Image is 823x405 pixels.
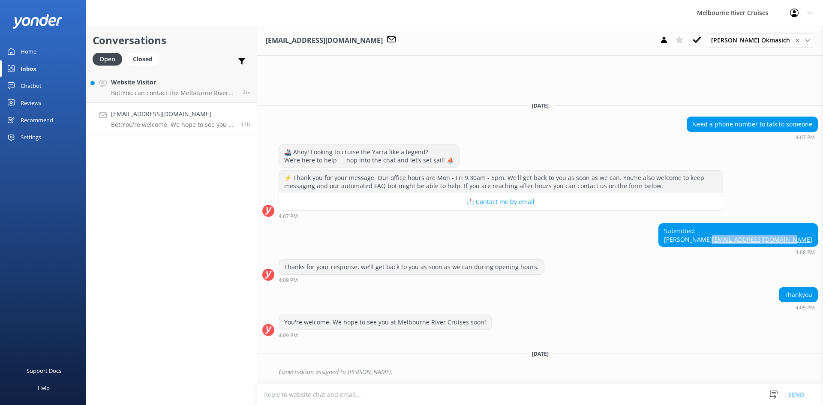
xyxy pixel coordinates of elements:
div: Settings [21,129,41,146]
div: Closed [126,53,159,66]
div: Thankyou [779,288,817,302]
a: Closed [126,54,163,63]
h4: Website Visitor [111,78,236,87]
div: Need a phone number to talk to someone [687,117,817,132]
div: Submitted: [PERSON_NAME] [659,224,817,246]
p: Bot: You're welcome. We hope to see you at Melbourne River Cruises soon! [111,121,234,129]
a: Open [93,54,126,63]
div: Thanks for your response, we'll get back to you as soon as we can during opening hours. [279,260,544,274]
div: You're welcome. We hope to see you at Melbourne River Cruises soon! [279,315,491,330]
div: Recommend [21,111,53,129]
span: [PERSON_NAME] Okmasich [711,36,795,45]
div: 🚢 Ahoy! Looking to cruise the Yarra like a legend? We’re here to help — hop into the chat and let... [279,145,459,168]
div: 04:07pm 10-Aug-2025 (UTC +10:00) Australia/Sydney [279,213,723,219]
span: 04:09pm 10-Aug-2025 (UTC +10:00) Australia/Sydney [241,121,250,128]
span: ✕ [795,36,799,45]
p: Bot: You can contact the Melbourne River Cruises team by emailing [EMAIL_ADDRESS][DOMAIN_NAME]. V... [111,89,236,97]
div: 04:09pm 10-Aug-2025 (UTC +10:00) Australia/Sydney [279,332,492,338]
div: Inbox [21,60,36,77]
div: Support Docs [27,362,61,379]
div: 04:08pm 10-Aug-2025 (UTC +10:00) Australia/Sydney [658,249,818,255]
div: Assign User [707,33,814,47]
div: Help [38,379,50,396]
div: Conversation assigned to [PERSON_NAME]. [279,365,818,379]
div: Open [93,53,122,66]
span: [DATE] [527,350,554,357]
div: 04:09pm 10-Aug-2025 (UTC +10:00) Australia/Sydney [279,277,544,283]
div: Chatbot [21,77,42,94]
h4: [EMAIL_ADDRESS][DOMAIN_NAME] [111,109,234,119]
strong: 4:09 PM [279,278,298,283]
div: 04:09pm 10-Aug-2025 (UTC +10:00) Australia/Sydney [779,304,818,310]
img: yonder-white-logo.png [13,14,62,28]
span: [DATE] [527,102,554,109]
div: Reviews [21,94,41,111]
a: [EMAIL_ADDRESS][DOMAIN_NAME] [712,235,812,243]
a: [EMAIL_ADDRESS][DOMAIN_NAME]Bot:You're welcome. We hope to see you at Melbourne River Cruises soo... [86,103,257,135]
strong: 4:08 PM [796,250,815,255]
strong: 4:09 PM [796,305,815,310]
h2: Conversations [93,32,250,48]
div: Home [21,43,36,60]
button: 📩 Contact me by email [279,193,723,210]
span: 09:59am 11-Aug-2025 (UTC +10:00) Australia/Sydney [243,89,250,96]
div: 2025-08-10T23:12:22.668 [262,365,818,379]
a: Website VisitorBot:You can contact the Melbourne River Cruises team by emailing [EMAIL_ADDRESS][D... [86,71,257,103]
div: 04:07pm 10-Aug-2025 (UTC +10:00) Australia/Sydney [687,134,818,140]
strong: 4:07 PM [796,135,815,140]
div: ⚡ Thank you for your message. Our office hours are Mon - Fri 9.30am - 5pm. We'll get back to you ... [279,171,723,193]
strong: 4:09 PM [279,333,298,338]
strong: 4:07 PM [279,214,298,219]
h3: [EMAIL_ADDRESS][DOMAIN_NAME] [266,35,383,46]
